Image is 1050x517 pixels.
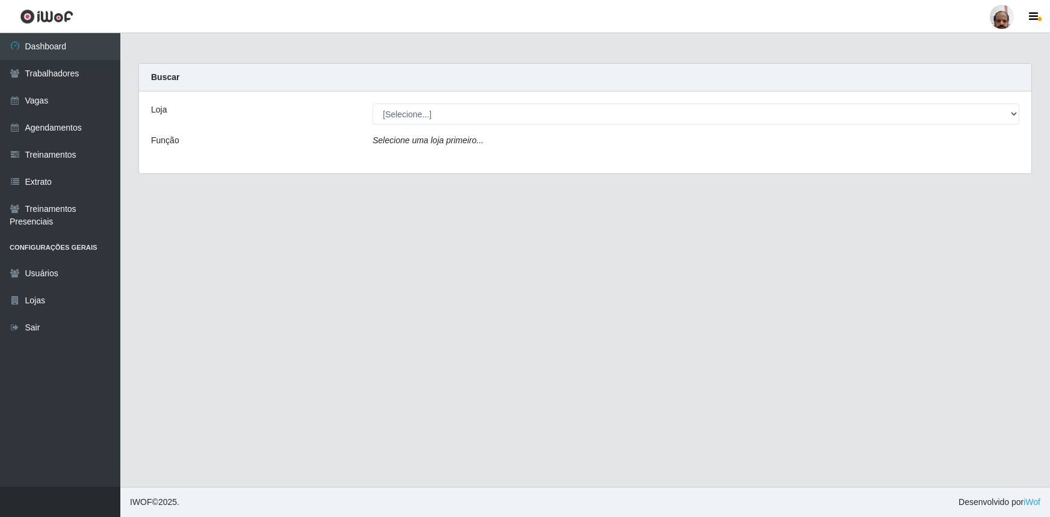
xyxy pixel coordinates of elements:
[20,9,73,24] img: CoreUI Logo
[151,72,179,82] strong: Buscar
[130,496,179,509] span: © 2025 .
[130,497,152,507] span: IWOF
[372,135,483,145] i: Selecione uma loja primeiro...
[151,134,179,147] label: Função
[1024,497,1040,507] a: iWof
[959,496,1040,509] span: Desenvolvido por
[151,104,167,116] label: Loja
